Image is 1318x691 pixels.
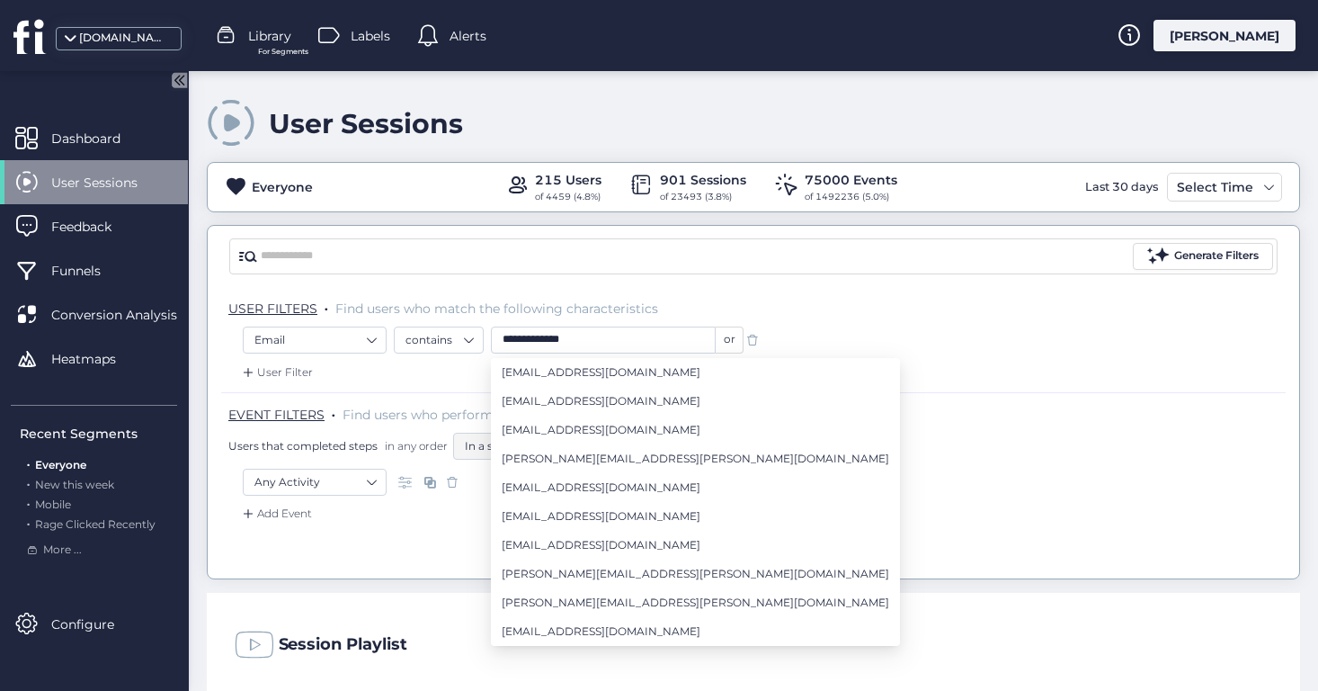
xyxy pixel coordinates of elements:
[35,458,86,471] span: Everyone
[1081,173,1162,202] div: Last 30 days
[535,170,601,190] div: 215 Users
[254,327,375,354] nz-select-item: Email
[228,407,325,423] span: EVENT FILTERS
[258,46,308,58] span: For Segments
[325,297,328,315] span: .
[239,363,313,381] div: User Filter
[228,438,378,453] span: Users that completed steps
[491,588,900,617] li: justin.henson+eld@flxpoint.com
[491,560,900,588] li: justin.henson+newagdemo1@flxpoint.com
[502,449,889,469] span: [PERSON_NAME][EMAIL_ADDRESS][PERSON_NAME][DOMAIN_NAME]
[51,349,143,369] span: Heatmaps
[502,535,700,555] span: [EMAIL_ADDRESS][DOMAIN_NAME]
[502,420,700,440] span: [EMAIL_ADDRESS][DOMAIN_NAME]
[502,363,700,382] span: [EMAIL_ADDRESS][DOMAIN_NAME]
[465,433,648,460] nz-select-item: In a single session
[491,617,900,646] li: support+14786@flxpoint.com
[805,190,897,204] div: of 1492236 (5.0%)
[43,542,82,559] span: More ...
[51,173,165,193] span: User Sessions
[502,622,700,642] span: [EMAIL_ADDRESS][DOMAIN_NAME]
[502,564,889,584] span: [PERSON_NAME][EMAIL_ADDRESS][PERSON_NAME][DOMAIN_NAME]
[491,502,900,531] li: support+28754@flxpoint.com
[27,454,30,471] span: .
[450,26,486,46] span: Alerts
[228,301,317,317] span: USER FILTERS
[1133,243,1273,270] button: Generate Filters
[27,514,30,531] span: .
[351,26,390,46] span: Labels
[27,474,30,491] span: .
[269,107,463,140] div: User Sessions
[502,478,700,498] span: [EMAIL_ADDRESS][DOMAIN_NAME]
[660,190,746,204] div: of 23493 (3.8%)
[51,261,128,281] span: Funnels
[381,438,448,453] span: in any order
[248,26,291,46] span: Library
[35,478,114,491] span: New this week
[660,170,746,190] div: 901 Sessions
[1153,20,1296,51] div: [PERSON_NAME]
[51,615,141,634] span: Configure
[51,129,147,148] span: Dashboard
[20,424,177,444] div: Recent Segments
[491,531,900,560] li: support+28477@flxpoint.com
[279,636,407,654] div: Session Playlist
[252,177,313,197] div: Everyone
[35,498,71,511] span: Mobile
[335,301,658,317] span: Find users who match the following characteristics
[51,217,138,237] span: Feedback
[239,505,312,523] div: Add Event
[491,358,900,387] li: support+28702@flxpoint.com
[51,305,204,325] span: Conversion Analysis
[491,416,900,444] li: support+45551@flxpoint.com
[502,507,700,526] span: [EMAIL_ADDRESS][DOMAIN_NAME]
[805,170,897,190] div: 75000 Events
[716,327,744,354] div: or
[343,407,592,423] span: Find users who performed these events
[502,593,889,613] span: [PERSON_NAME][EMAIL_ADDRESS][PERSON_NAME][DOMAIN_NAME]
[27,494,30,511] span: .
[35,517,156,531] span: Rage Clicked Recently
[491,444,900,473] li: carlos.henao@flxpoint.com
[491,387,900,416] li: support+23399@flxpoint.com
[79,30,169,47] div: [DOMAIN_NAME]
[535,190,601,204] div: of 4459 (4.8%)
[502,391,700,411] span: [EMAIL_ADDRESS][DOMAIN_NAME]
[1174,247,1259,265] div: Generate Filters
[1172,176,1258,198] div: Select Time
[332,403,335,421] span: .
[254,469,375,496] nz-select-item: Any Activity
[491,473,900,502] li: support+19868@flxpoint.com
[405,327,472,354] nz-select-item: contains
